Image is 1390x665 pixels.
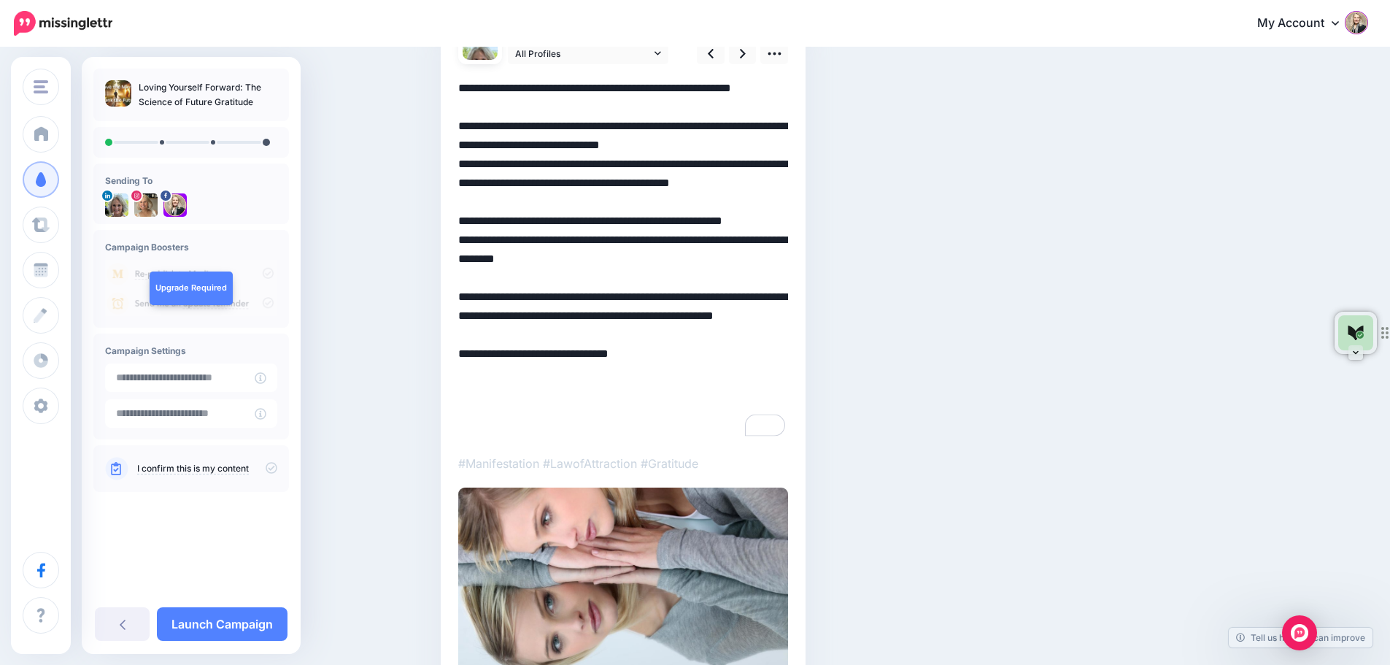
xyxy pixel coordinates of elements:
img: 1718475910192-62811.png [105,193,128,217]
a: My Account [1243,6,1368,42]
a: Tell us how we can improve [1229,628,1372,647]
h4: Campaign Boosters [105,242,277,253]
textarea: To enrich screen reader interactions, please activate Accessibility in Grammarly extension settings [458,79,788,439]
p: Loving Yourself Forward: The Science of Future Gratitude [139,80,277,109]
h4: Sending To [105,175,277,186]
a: Upgrade Required [150,272,233,305]
a: All Profiles [508,43,668,64]
img: 290742663_690246859085558_2546020681360716234_n-bsa153213.jpg [163,193,187,217]
img: campaign_review_boosters.png [105,260,277,316]
h4: Campaign Settings [105,345,277,356]
div: Open Intercom Messenger [1282,615,1317,650]
img: menu.png [34,80,48,93]
a: I confirm this is my content [137,463,249,474]
img: Missinglettr [14,11,112,36]
img: f1cc10eca36db2fd0a9e7905e9cb3215_thumb.jpg [105,80,131,107]
span: All Profiles [515,46,651,61]
p: #Manifestation #LawofAttraction #Gratitude [458,454,788,473]
img: 451395311_495900419469078_553458371124701532_n-bsa153214.jpg [134,193,158,217]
